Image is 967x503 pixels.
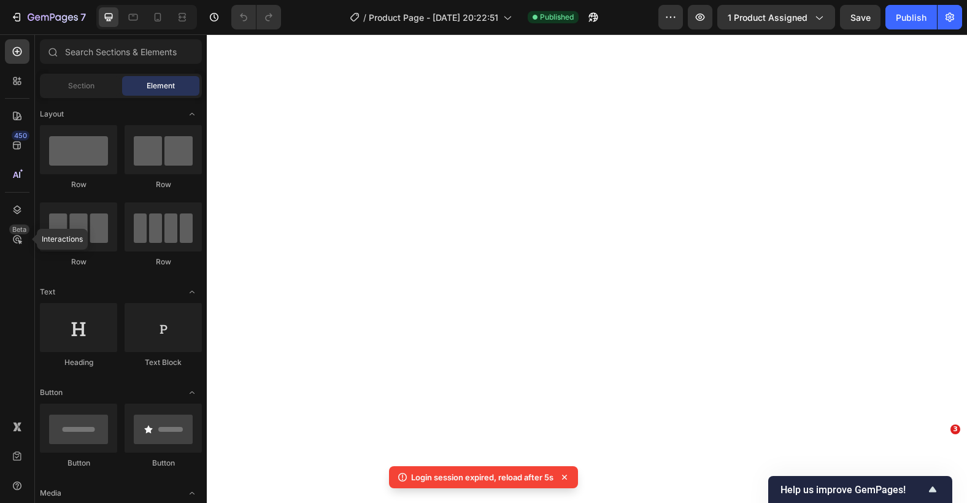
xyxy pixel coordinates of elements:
[540,12,574,23] span: Published
[40,488,61,499] span: Media
[9,225,29,234] div: Beta
[40,387,63,398] span: Button
[40,179,117,190] div: Row
[850,12,871,23] span: Save
[363,11,366,24] span: /
[896,11,927,24] div: Publish
[40,39,202,64] input: Search Sections & Elements
[182,104,202,124] span: Toggle open
[231,5,281,29] div: Undo/Redo
[780,482,940,497] button: Show survey - Help us improve GemPages!
[125,256,202,267] div: Row
[840,5,880,29] button: Save
[147,80,175,91] span: Element
[411,471,553,483] p: Login session expired, reload after 5s
[125,458,202,469] div: Button
[125,179,202,190] div: Row
[182,383,202,402] span: Toggle open
[950,424,960,434] span: 3
[68,80,94,91] span: Section
[780,484,925,496] span: Help us improve GemPages!
[728,11,807,24] span: 1 product assigned
[40,256,117,267] div: Row
[125,357,202,368] div: Text Block
[40,286,55,298] span: Text
[885,5,937,29] button: Publish
[369,11,498,24] span: Product Page - [DATE] 20:22:51
[717,5,835,29] button: 1 product assigned
[182,282,202,302] span: Toggle open
[80,10,86,25] p: 7
[40,357,117,368] div: Heading
[5,5,91,29] button: 7
[207,34,967,503] iframe: Design area
[40,458,117,469] div: Button
[182,483,202,503] span: Toggle open
[40,109,64,120] span: Layout
[12,131,29,140] div: 450
[925,443,955,472] iframe: Intercom live chat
